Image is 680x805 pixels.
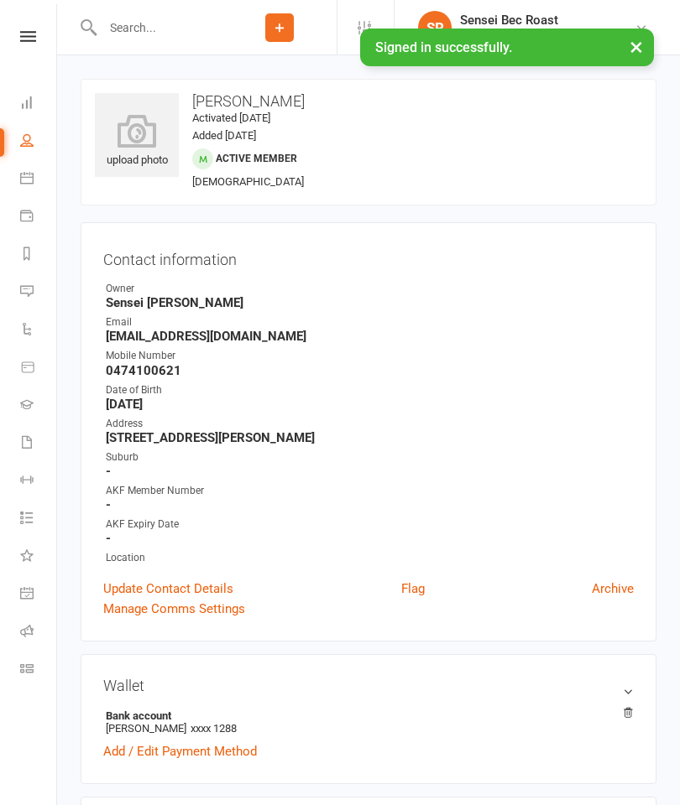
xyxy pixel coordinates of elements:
[192,112,270,124] time: Activated [DATE]
[95,93,642,110] h3: [PERSON_NAME]
[106,497,634,512] strong: -
[106,416,634,432] div: Address
[20,614,58,652] a: Roll call kiosk mode
[106,314,634,330] div: Email
[103,245,634,268] h3: Contact information
[460,13,635,28] div: Sensei Bec Roast
[106,295,634,310] strong: Sensei [PERSON_NAME]
[106,550,634,566] div: Location
[20,199,58,236] a: Payments
[191,722,237,735] span: xxxx 1288
[97,16,222,39] input: Search...
[106,464,634,479] strong: -
[106,397,634,412] strong: [DATE]
[592,579,634,599] a: Archive
[621,29,651,65] button: ×
[106,531,634,546] strong: -
[103,599,245,619] a: Manage Comms Settings
[95,114,179,169] div: upload photo
[106,363,634,378] strong: 0474100621
[103,579,233,599] a: Update Contact Details
[106,382,634,398] div: Date of Birth
[418,11,452,44] div: SR
[103,741,257,761] a: Add / Edit Payment Method
[106,329,634,344] strong: [EMAIL_ADDRESS][DOMAIN_NAME]
[20,538,58,576] a: What's New
[216,153,297,164] span: Active member
[401,579,425,599] a: Flag
[106,281,634,297] div: Owner
[192,129,256,142] time: Added [DATE]
[106,483,634,499] div: AKF Member Number
[20,236,58,274] a: Reports
[106,449,634,465] div: Suburb
[20,652,58,689] a: Class kiosk mode
[20,86,58,123] a: Dashboard
[375,39,512,55] span: Signed in successfully.
[103,707,634,737] li: [PERSON_NAME]
[106,709,625,722] strong: Bank account
[106,517,634,532] div: AKF Expiry Date
[460,28,635,43] div: Black Belt Martial Arts Northlakes
[20,576,58,614] a: General attendance kiosk mode
[103,677,634,694] h3: Wallet
[20,123,58,161] a: People
[192,175,304,188] span: [DEMOGRAPHIC_DATA]
[20,161,58,199] a: Calendar
[106,348,634,364] div: Mobile Number
[106,430,634,445] strong: [STREET_ADDRESS][PERSON_NAME]
[20,350,58,387] a: Product Sales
